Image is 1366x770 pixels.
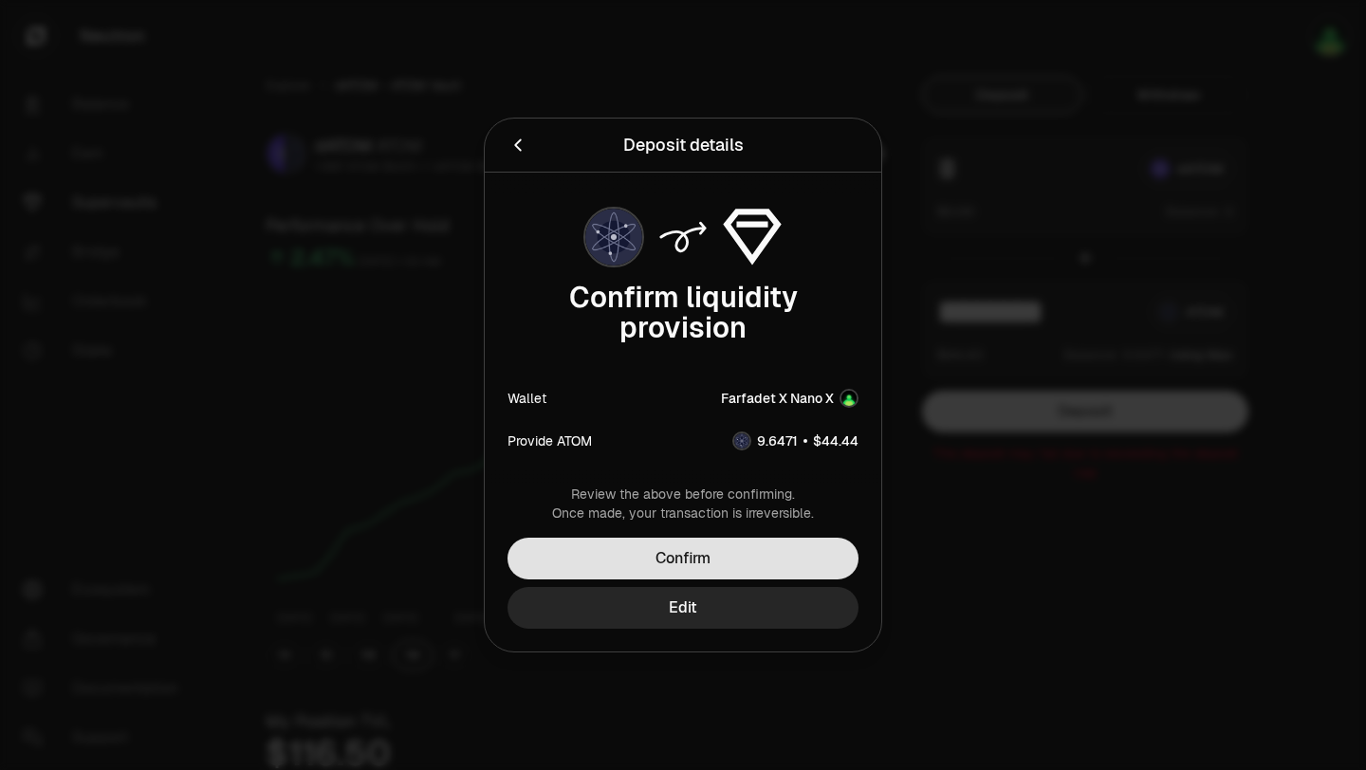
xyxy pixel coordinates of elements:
[721,389,834,408] div: Farfadet X Nano X
[623,132,744,158] div: Deposit details
[734,433,749,449] img: ATOM Logo
[508,132,528,158] button: Back
[508,587,858,629] button: Edit
[508,538,858,579] button: Confirm
[508,485,858,522] div: Review the above before confirming. Once made, your transaction is irreversible.
[508,283,858,343] div: Confirm liquidity provision
[721,389,858,408] button: Farfadet X Nano XAccount Image
[508,431,592,450] div: Provide ATOM
[841,391,857,406] img: Account Image
[508,389,546,408] div: Wallet
[585,209,642,266] img: ATOM Logo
